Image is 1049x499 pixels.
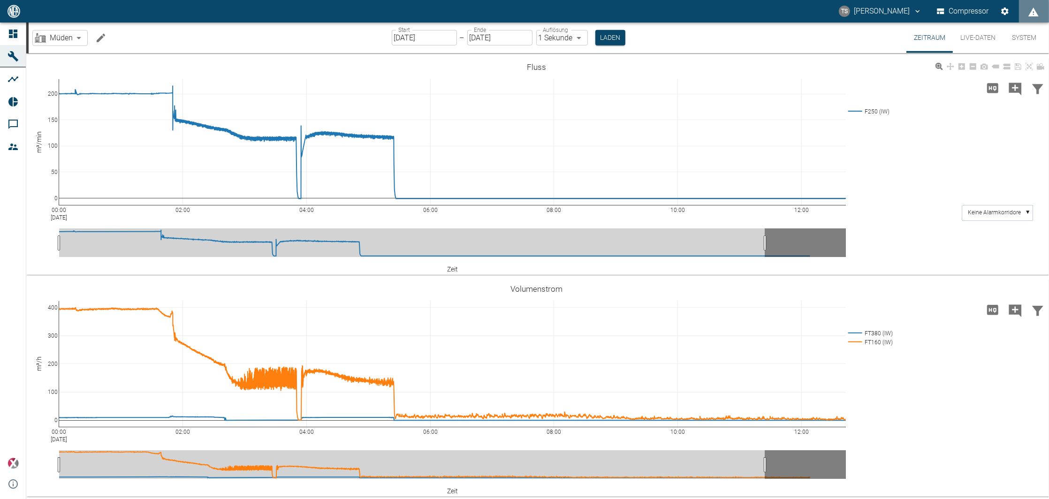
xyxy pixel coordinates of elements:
button: System [1003,23,1045,53]
text: Keine Alarmkorridore [968,210,1021,216]
img: logo [7,5,21,17]
button: Kommentar hinzufügen [1004,76,1026,100]
button: Laden [595,30,625,45]
span: Müden [50,32,73,43]
button: Einstellungen [996,3,1013,20]
button: Compressor [935,3,991,20]
label: Start [398,26,410,34]
button: Zeitraum [906,23,953,53]
label: Ende [474,26,486,34]
span: Hohe Auflösung [981,305,1004,314]
span: Hohe Auflösung [981,83,1004,92]
input: DD.MM.YYYY [467,30,532,45]
img: Xplore Logo [8,458,19,469]
button: Daten filtern [1026,298,1049,322]
input: DD.MM.YYYY [392,30,457,45]
div: TS [839,6,850,17]
button: Kommentar hinzufügen [1004,298,1026,322]
a: Müden [35,32,73,44]
button: Live-Daten [953,23,1003,53]
button: timo.streitbuerger@arcanum-energy.de [837,3,923,20]
button: Daten filtern [1026,76,1049,100]
div: 1 Sekunde [536,30,588,45]
p: – [460,32,464,43]
button: Machine bearbeiten [91,29,110,47]
label: Auflösung [543,26,568,34]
